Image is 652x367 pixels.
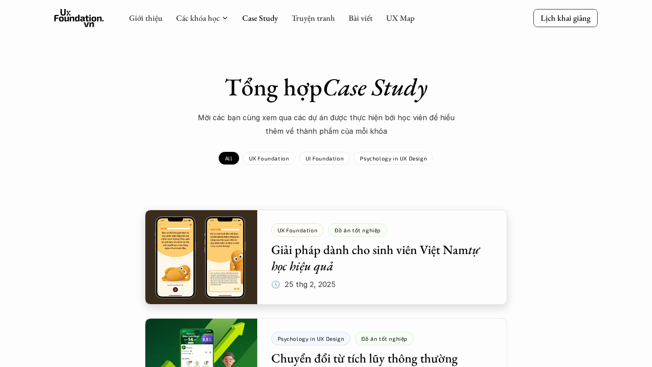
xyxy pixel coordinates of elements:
[541,13,590,23] p: Lịch khai giảng
[168,72,484,102] h1: Tổng hợp
[322,71,427,103] em: Case Study
[145,210,507,305] a: Giải pháp dành cho sinh viên Việt Namtự học hiệu quả🕔 25 thg 2, 2025
[249,155,289,161] p: UX Foundation
[533,9,598,27] a: Lịch khai giảng
[360,155,427,161] p: Psychology in UX Design
[129,13,163,23] a: Giới thiệu
[306,155,344,161] p: UI Foundation
[176,13,220,23] a: Các khóa học
[349,13,373,23] a: Bài viết
[386,13,415,23] a: UX Map
[225,155,233,161] p: All
[190,111,462,138] p: Mời các bạn cùng xem qua các dự án được thực hiện bới học viên để hiểu thêm về thành phẩm của mỗi...
[242,13,278,23] a: Case Study
[292,13,335,23] a: Truyện tranh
